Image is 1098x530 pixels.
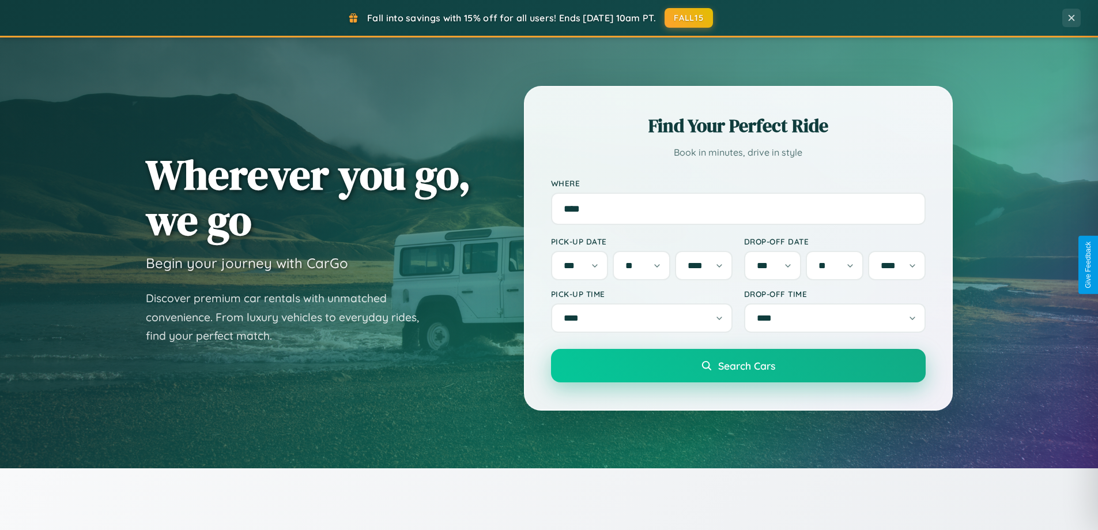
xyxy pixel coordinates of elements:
h1: Wherever you go, we go [146,152,471,243]
label: Pick-up Time [551,289,733,299]
p: Discover premium car rentals with unmatched convenience. From luxury vehicles to everyday rides, ... [146,289,434,345]
label: Pick-up Date [551,236,733,246]
label: Drop-off Date [744,236,926,246]
label: Drop-off Time [744,289,926,299]
div: Give Feedback [1084,242,1092,288]
p: Book in minutes, drive in style [551,144,926,161]
button: FALL15 [665,8,713,28]
label: Where [551,178,926,188]
span: Fall into savings with 15% off for all users! Ends [DATE] 10am PT. [367,12,656,24]
h3: Begin your journey with CarGo [146,254,348,272]
h2: Find Your Perfect Ride [551,113,926,138]
span: Search Cars [718,359,775,372]
button: Search Cars [551,349,926,382]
